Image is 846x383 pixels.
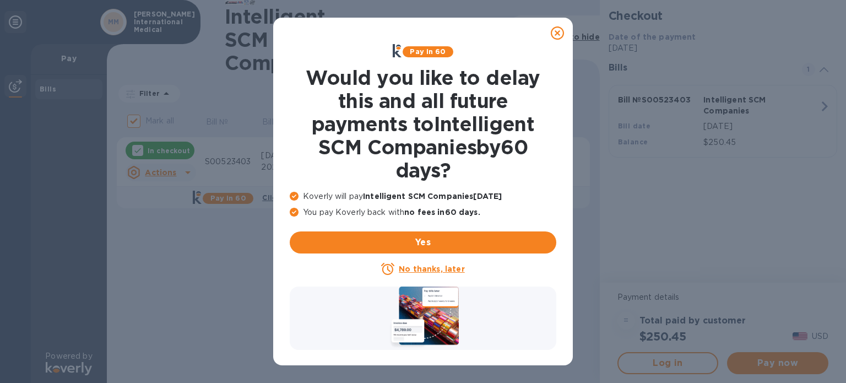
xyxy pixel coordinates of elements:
[290,207,556,218] p: You pay Koverly back with
[299,236,547,249] span: Yes
[290,231,556,253] button: Yes
[410,47,446,56] b: Pay in 60
[404,208,480,217] b: no fees in 60 days .
[399,265,464,273] u: No thanks, later
[290,66,556,182] h1: Would you like to delay this and all future payments to Intelligent SCM Companies by 60 days ?
[363,192,502,201] b: Intelligent SCM Companies [DATE]
[290,191,556,202] p: Koverly will pay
